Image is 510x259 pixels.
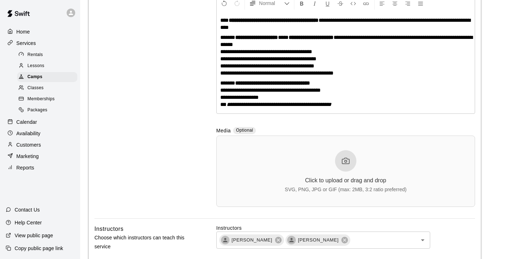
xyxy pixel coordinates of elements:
label: Instructors [216,224,475,232]
a: Services [6,38,74,49]
h6: Instructors [94,224,124,234]
a: Classes [17,83,80,94]
div: Lessons [17,61,77,71]
a: Availability [6,128,74,139]
a: Lessons [17,60,80,71]
a: Rentals [17,49,80,60]
a: Calendar [6,117,74,127]
a: Reports [6,162,74,173]
div: Packages [17,105,77,115]
div: Sterling Perry [287,236,296,244]
p: Marketing [16,153,39,160]
span: Camps [27,73,42,81]
div: Rafael Betances [221,236,230,244]
div: Classes [17,83,77,93]
div: Camps [17,72,77,82]
span: Packages [27,107,47,114]
span: [PERSON_NAME] [294,237,343,244]
span: Lessons [27,62,45,70]
a: Memberships [17,94,80,105]
span: [PERSON_NAME] [227,237,277,244]
p: Help Center [15,219,42,226]
p: View public page [15,232,53,239]
span: Memberships [27,96,55,103]
div: [PERSON_NAME] [219,234,284,246]
div: SVG, PNG, JPG or GIF (max: 2MB, 3:2 ratio preferred) [285,187,407,192]
p: Contact Us [15,206,40,213]
button: Open [418,235,428,245]
p: Reports [16,164,34,171]
div: Rentals [17,50,77,60]
p: Copy public page link [15,245,63,252]
a: Marketing [6,151,74,162]
label: Media [216,127,231,135]
p: Home [16,28,30,35]
span: Rentals [27,51,43,59]
p: Customers [16,141,41,148]
div: Click to upload or drag and drop [305,177,386,184]
a: Home [6,26,74,37]
div: Memberships [17,94,77,104]
span: Classes [27,85,43,92]
p: Availability [16,130,41,137]
p: Services [16,40,36,47]
div: [PERSON_NAME] [285,234,350,246]
span: Optional [236,128,253,133]
p: Calendar [16,118,37,126]
a: Packages [17,105,80,116]
a: Camps [17,72,80,83]
a: Customers [6,139,74,150]
p: Choose which instructors can teach this service [94,233,194,251]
